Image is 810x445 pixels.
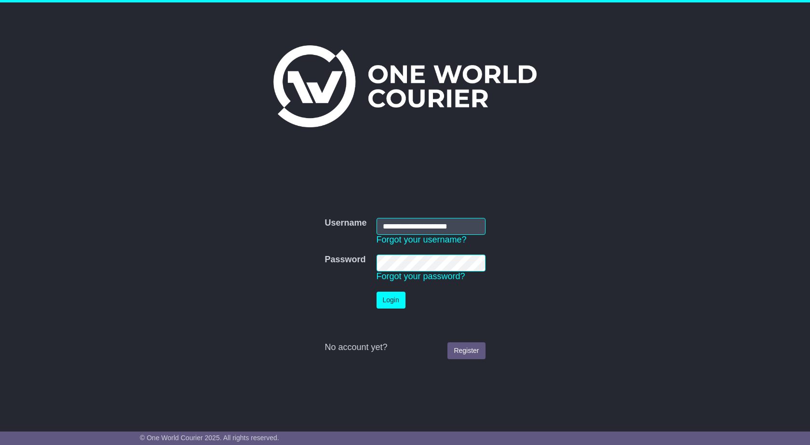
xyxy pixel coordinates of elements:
a: Forgot your password? [377,271,465,281]
a: Register [447,342,485,359]
a: Forgot your username? [377,235,467,244]
button: Login [377,292,405,309]
label: Password [324,255,365,265]
div: No account yet? [324,342,485,353]
label: Username [324,218,366,229]
img: One World [273,45,537,127]
span: © One World Courier 2025. All rights reserved. [140,434,279,442]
